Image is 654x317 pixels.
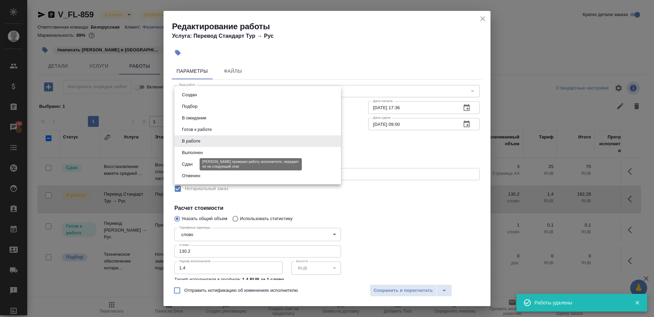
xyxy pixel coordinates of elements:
button: В работе [180,137,202,145]
button: Закрыть [630,300,644,306]
button: Готов к работе [180,126,214,133]
button: Подбор [180,103,200,110]
button: Сдан [180,161,194,168]
button: Выполнен [180,149,205,156]
button: Создан [180,91,199,99]
div: Работы удалены [534,299,624,306]
button: В ожидании [180,114,208,122]
button: Отменен [180,172,202,180]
